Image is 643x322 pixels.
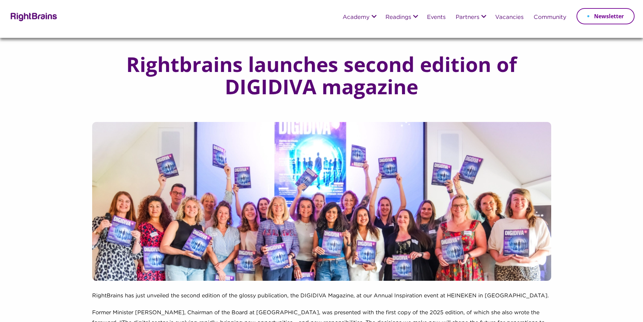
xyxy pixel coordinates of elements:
a: Newsletter [577,8,635,24]
a: Events [427,15,446,21]
a: Partners [456,15,479,21]
span: RightBrains has just unveiled the second edition of the glossy publication, the DIGIDIVA Magazine... [92,293,549,298]
a: Academy [343,15,370,21]
a: Community [534,15,566,21]
h1: Rightbrains launches second edition of DIGIDIVA magazine [92,53,551,98]
a: Vacancies [495,15,524,21]
img: Rightbrains [8,11,57,21]
a: Readings [385,15,411,21]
